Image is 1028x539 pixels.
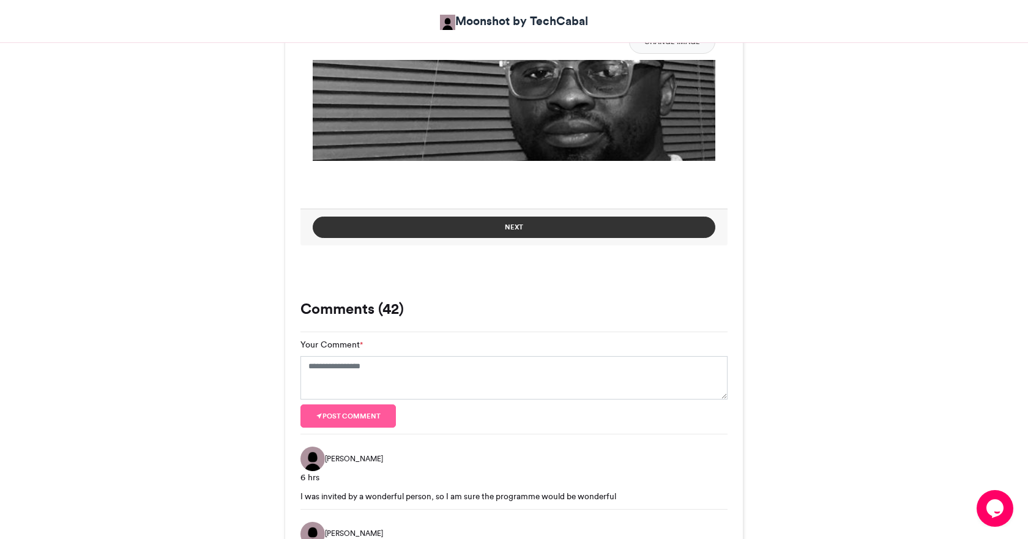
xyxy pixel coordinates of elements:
[325,528,383,539] span: [PERSON_NAME]
[300,302,728,316] h3: Comments (42)
[300,338,363,351] label: Your Comment
[977,490,1016,527] iframe: chat widget
[313,217,715,238] button: Next
[440,15,455,30] img: Moonshot by TechCabal
[325,453,383,464] span: [PERSON_NAME]
[300,404,396,428] button: Post comment
[440,12,588,30] a: Moonshot by TechCabal
[300,447,325,471] img: Michael
[300,490,728,502] div: I was invited by a wonderful person, so I am sure the programme would be wonderful
[300,471,728,484] div: 6 hrs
